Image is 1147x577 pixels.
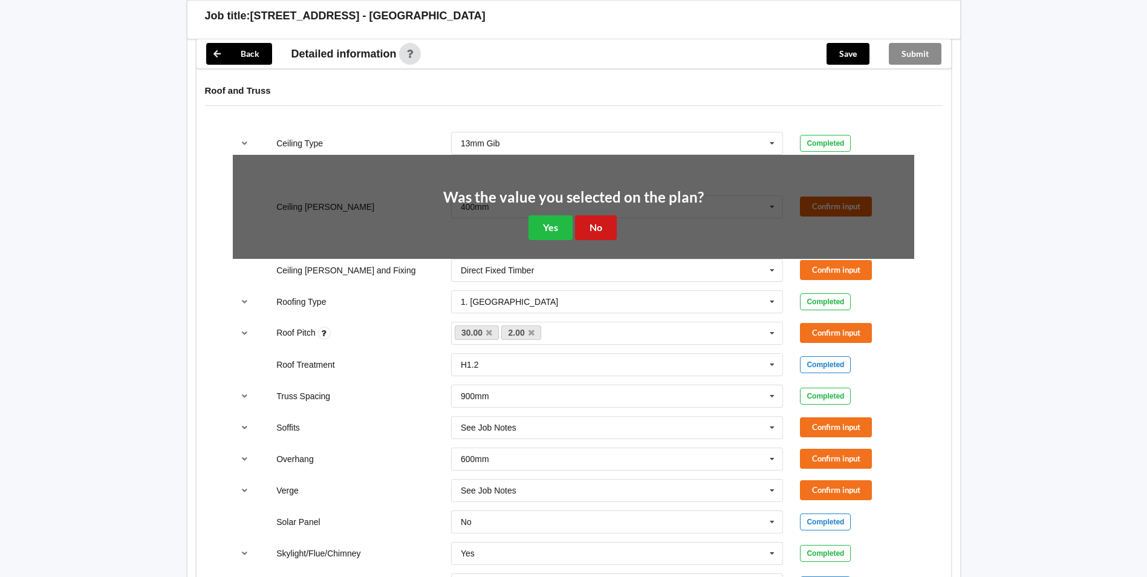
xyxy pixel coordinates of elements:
button: reference-toggle [233,480,256,501]
div: See Job Notes [461,486,516,495]
label: Skylight/Flue/Chimney [276,549,360,558]
div: 600mm [461,455,489,463]
div: No [461,518,472,526]
button: No [575,215,617,240]
div: Completed [800,356,851,373]
label: Ceiling Type [276,139,323,148]
button: Confirm input [800,417,872,437]
label: Truss Spacing [276,391,330,401]
a: 2.00 [501,325,541,340]
button: reference-toggle [233,322,256,344]
button: Confirm input [800,260,872,280]
button: Confirm input [800,480,872,500]
div: See Job Notes [461,423,516,432]
div: Direct Fixed Timber [461,266,534,275]
label: Roof Pitch [276,328,317,337]
label: Verge [276,486,299,495]
a: 30.00 [455,325,499,340]
div: Completed [800,293,851,310]
div: 900mm [461,392,489,400]
label: Roof Treatment [276,360,335,370]
button: Confirm input [800,323,872,343]
button: reference-toggle [233,291,256,313]
div: Completed [800,513,851,530]
label: Solar Panel [276,517,320,527]
span: Detailed information [291,48,397,59]
h4: Roof and Truss [205,85,943,96]
h3: [STREET_ADDRESS] - [GEOGRAPHIC_DATA] [250,9,486,23]
button: reference-toggle [233,417,256,438]
button: Yes [528,215,573,240]
label: Soffits [276,423,300,432]
div: Yes [461,549,475,558]
div: Completed [800,135,851,152]
label: Ceiling [PERSON_NAME] and Fixing [276,266,415,275]
div: Completed [800,545,851,562]
div: Completed [800,388,851,405]
h3: Job title: [205,9,250,23]
button: reference-toggle [233,448,256,470]
div: H1.2 [461,360,479,369]
button: reference-toggle [233,543,256,564]
div: 1. [GEOGRAPHIC_DATA] [461,298,558,306]
button: Back [206,43,272,65]
h2: Was the value you selected on the plan? [443,188,704,207]
button: reference-toggle [233,385,256,407]
button: reference-toggle [233,132,256,154]
button: Confirm input [800,449,872,469]
button: Save [827,43,869,65]
div: 13mm Gib [461,139,500,148]
label: Roofing Type [276,297,326,307]
label: Overhang [276,454,313,464]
